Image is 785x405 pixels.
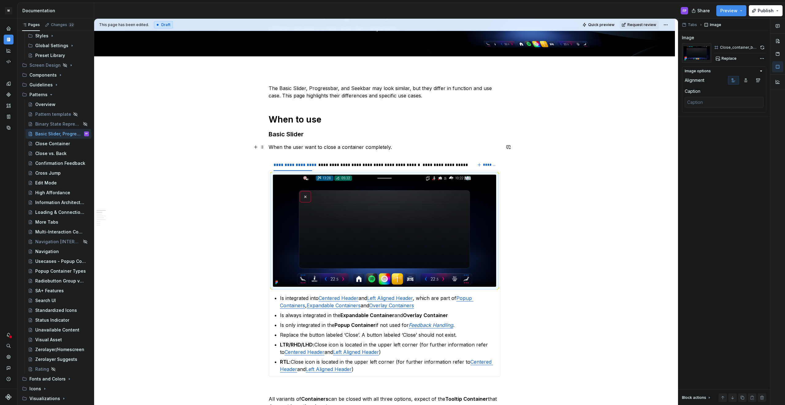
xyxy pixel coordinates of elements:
div: Components [20,70,91,80]
div: Preset Library [35,52,65,59]
a: Visual Asset [25,335,91,345]
a: Edit Mode [25,178,91,188]
div: Visualizations [20,394,91,403]
div: Information Architecture [35,199,86,206]
div: FP [85,131,88,137]
a: Close Container [25,139,91,149]
a: Cross Jump [25,168,91,178]
a: Rating [25,364,91,374]
div: Edit Mode [35,180,57,186]
div: Fonts and Colors [29,376,66,382]
div: Styles [35,33,48,39]
p: When the user want to close a container completely. [269,143,500,151]
button: Image options [685,69,764,74]
span: Request review [627,22,656,27]
div: Usecases - Popup Container [35,258,86,264]
div: Patterns [29,92,48,98]
a: Components [4,90,13,100]
button: Share [688,5,714,16]
div: Navigation [INTERNAL] [35,239,81,245]
button: Contact support [4,363,13,373]
div: Design tokens [4,79,13,89]
div: Close vs. Back [35,150,67,157]
h1: When to use [269,114,500,125]
div: Guidelines [29,82,53,88]
a: Close vs. Back [25,149,91,158]
div: Draft [154,21,173,28]
strong: Popup Container [335,322,376,328]
div: Popup Container Types [35,268,86,274]
div: Screen Design [29,62,61,68]
a: Binary State Representations [25,119,91,129]
div: Notifications [4,330,13,340]
a: Navigation [INTERNAL] [25,237,91,247]
div: Global Settings [25,41,91,51]
span: Preview [720,8,737,14]
p: Is always integrated in the and [280,312,496,319]
a: Settings [4,352,13,362]
div: Standardized Icons [35,307,77,313]
a: Storybook stories [4,112,13,122]
div: Confirmation Feedback [35,160,85,166]
div: Changes [51,22,75,27]
p: Is integrated into and , which are part of , and [280,294,496,309]
button: Quick preview [580,21,617,29]
a: Popup Container Types [25,266,91,276]
button: Request review [620,21,659,29]
button: M [1,4,16,17]
div: Global Settings [35,43,68,49]
div: Pattern template [35,111,71,117]
a: Confirmation Feedback [25,158,91,168]
a: Overview [25,100,91,109]
span: Tabs [688,22,697,27]
a: Standardized Icons [25,305,91,315]
a: Code automation [4,57,13,66]
p: Close icon is located in the upper left corner (for further information refer to and ) [280,341,496,356]
div: Search ⌘K [4,341,13,351]
div: Image options [685,69,711,74]
a: Home [4,24,13,33]
div: Navigation [35,248,59,255]
div: Basic Slider, Progressbar, Seekbar [35,131,83,137]
a: More Tabs [25,217,91,227]
div: More Tabs [35,219,58,225]
span: This page has been edited. [99,22,149,27]
div: Visual Asset [35,337,62,343]
p: The Basic Slider, Progressbar, and Seekbar may look similar, but they differ in function and use ... [269,85,500,99]
a: Expandable Containers [307,302,361,308]
div: Caption [685,88,700,94]
a: Basic Slider, Progressbar, SeekbarFP [25,129,91,139]
a: Centered Header [285,349,324,355]
div: Overview [35,101,56,108]
div: SA+ Features [35,288,64,294]
a: Analytics [4,46,13,55]
a: Usecases - Popup Container [25,256,91,266]
button: Publish [749,5,783,16]
div: Rating [35,366,49,372]
div: FP [683,8,687,13]
div: Documentation [22,8,91,14]
a: Multi-Interaction Components [25,227,91,237]
div: Alignment [685,77,704,83]
section-item: Click on close icon [273,174,496,373]
span: Share [697,8,710,14]
span: 22 [68,22,75,27]
div: Cross Jump [35,170,61,176]
div: Styles [25,31,91,41]
div: Icons [20,384,91,394]
a: Feedback Handling [409,322,453,328]
a: Supernova Logo [6,394,12,400]
button: Preview [716,5,746,16]
div: Close Container [35,141,70,147]
div: Binary State Representations [35,121,81,127]
img: a363018c-6e00-4571-9476-1d9ecec51054.png [273,175,496,287]
a: Assets [4,101,13,111]
div: Visualizations [29,396,60,402]
a: Left Aligned Header [306,366,352,372]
